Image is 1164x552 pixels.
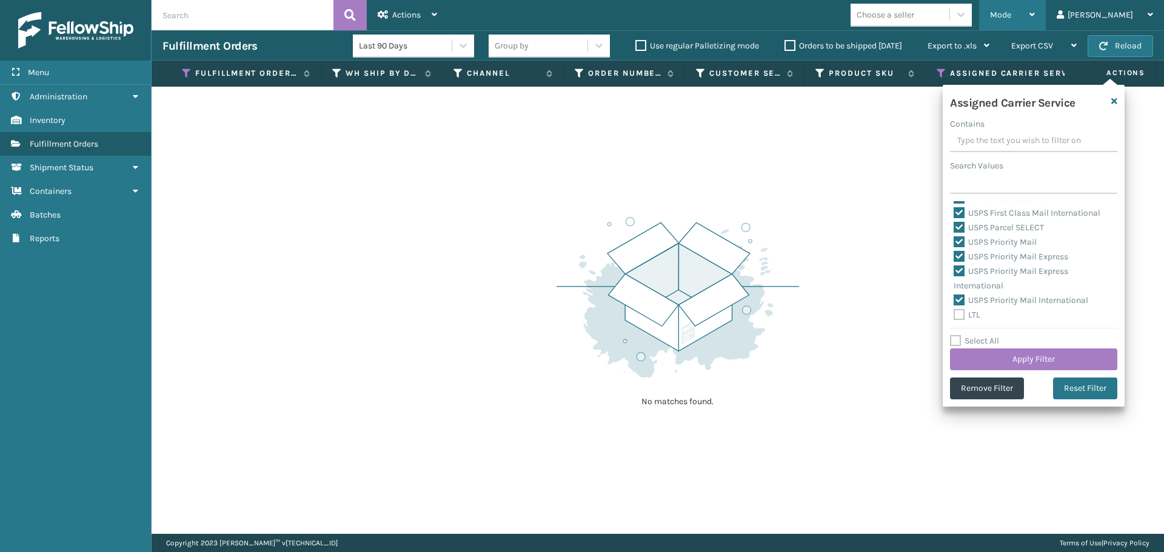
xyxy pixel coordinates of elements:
[950,118,985,130] label: Contains
[30,210,61,220] span: Batches
[1011,41,1053,51] span: Export CSV
[30,91,87,102] span: Administration
[857,8,914,21] div: Choose a seller
[1068,63,1152,83] span: Actions
[392,10,421,20] span: Actions
[1053,377,1117,399] button: Reset Filter
[1088,35,1153,57] button: Reload
[950,377,1024,399] button: Remove Filter
[30,115,65,125] span: Inventory
[954,251,1068,262] label: USPS Priority Mail Express
[30,139,98,149] span: Fulfillment Orders
[467,68,540,79] label: Channel
[1060,534,1149,552] div: |
[990,10,1011,20] span: Mode
[829,68,902,79] label: Product SKU
[346,68,419,79] label: WH Ship By Date
[28,67,49,78] span: Menu
[954,208,1100,218] label: USPS First Class Mail International
[30,162,93,173] span: Shipment Status
[950,336,999,346] label: Select All
[195,68,298,79] label: Fulfillment Order Id
[162,39,257,53] h3: Fulfillment Orders
[954,295,1088,305] label: USPS Priority Mail International
[954,310,980,320] label: LTL
[928,41,977,51] span: Export to .xls
[950,92,1075,110] h4: Assigned Carrier Service
[30,233,59,244] span: Reports
[784,41,902,51] label: Orders to be shipped [DATE]
[588,68,661,79] label: Order Number
[950,68,1112,79] label: Assigned Carrier Service
[1103,539,1149,547] a: Privacy Policy
[30,186,72,196] span: Containers
[954,222,1044,233] label: USPS Parcel SELECT
[954,237,1037,247] label: USPS Priority Mail
[950,130,1117,152] input: Type the text you wish to filter on
[495,39,529,52] div: Group by
[950,159,1003,172] label: Search Values
[1060,539,1102,547] a: Terms of Use
[359,39,453,52] div: Last 90 Days
[950,348,1117,370] button: Apply Filter
[635,41,759,51] label: Use regular Palletizing mode
[954,266,1068,291] label: USPS Priority Mail Express International
[18,12,133,48] img: logo
[166,534,338,552] p: Copyright 2023 [PERSON_NAME]™ v [TECHNICAL_ID]
[709,68,781,79] label: Customer Service Order Number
